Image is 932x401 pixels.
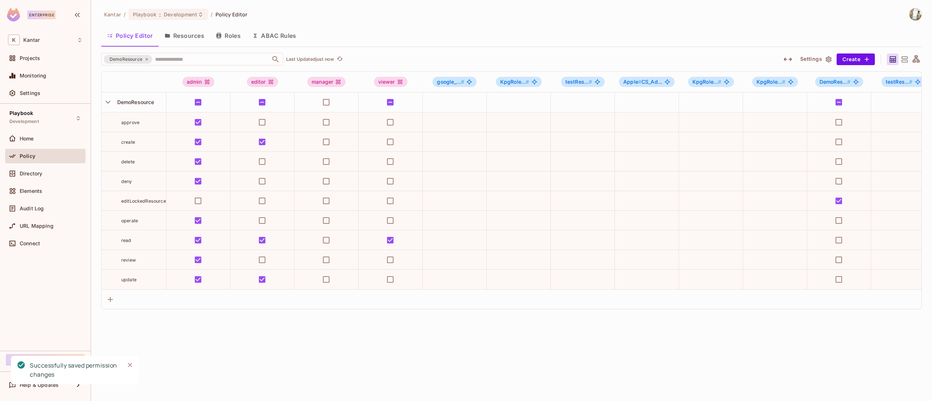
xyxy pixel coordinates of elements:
[210,27,246,45] button: Roles
[307,77,345,87] div: manager
[247,77,278,87] div: editor
[638,79,641,85] span: #
[623,79,662,85] span: CS_Ad...
[782,79,785,85] span: #
[20,241,40,246] span: Connect
[334,55,344,64] span: Click to refresh data
[757,79,786,85] span: KpgRole...
[211,11,213,18] li: /
[500,79,529,85] span: KpgRole...
[909,8,921,20] img: Spoorthy D Gopalagowda
[121,198,166,204] span: editLockedResource
[881,77,925,87] span: testResource1#test_instance_resource
[561,77,605,87] span: testResource1#Admin_Walmart
[159,12,161,17] span: :
[104,11,121,18] span: the active workspace
[121,179,132,184] span: deny
[121,120,139,125] span: approve
[121,238,131,243] span: read
[20,206,44,211] span: Audit Log
[718,79,721,85] span: #
[27,11,56,19] div: Enterprise
[20,223,54,229] span: URL Mapping
[121,257,136,263] span: review
[104,55,152,64] div: DemoResource
[216,11,248,18] span: Policy Editor
[23,37,40,43] span: Workspace: Kantar
[101,27,159,45] button: Policy Editor
[114,99,154,105] span: DemoResource
[20,90,40,96] span: Settings
[820,79,851,85] span: DemoRes...
[20,136,34,142] span: Home
[847,79,850,85] span: #
[121,159,135,164] span: delete
[623,79,641,85] span: Apple
[461,79,464,85] span: #
[20,153,35,159] span: Policy
[286,56,334,62] p: Last Updated just now
[9,110,33,116] span: Playbook
[20,55,40,61] span: Projects
[121,139,135,145] span: create
[20,188,42,194] span: Elements
[335,55,344,64] button: refresh
[526,79,529,85] span: #
[837,53,875,65] button: Create
[9,119,39,124] span: Development
[589,79,592,85] span: #
[886,79,913,85] span: testRes...
[8,35,20,45] span: K
[692,79,722,85] span: KpgRole...
[105,56,147,63] span: DemoResource
[124,11,126,18] li: /
[688,77,734,87] span: KpgRoleBasedAccess#editor
[752,77,798,87] span: KpgRoleBasedAccess#manager
[797,53,834,65] button: Settings
[159,27,210,45] button: Resources
[909,79,912,85] span: #
[270,54,281,64] button: Open
[7,8,20,21] img: SReyMgAAAABJRU5ErkJggg==
[433,77,477,87] span: google_pixel_india#admin
[437,79,464,85] span: google_...
[496,77,542,87] span: KpgRoleBasedAccess#admin
[337,56,343,63] span: refresh
[182,77,214,87] div: admin
[125,360,135,370] button: Close
[619,77,675,87] span: Apple#CS_Admin
[20,171,42,176] span: Directory
[374,77,407,87] div: viewer
[121,277,137,282] span: update
[20,73,47,79] span: Monitoring
[565,79,592,85] span: testRes...
[246,27,302,45] button: ABAC Rules
[815,77,863,87] span: DemoResource#StudyOwner
[133,11,156,18] span: Playbook
[164,11,197,18] span: Development
[30,361,119,379] div: Successfully saved permission changes
[121,218,138,223] span: operate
